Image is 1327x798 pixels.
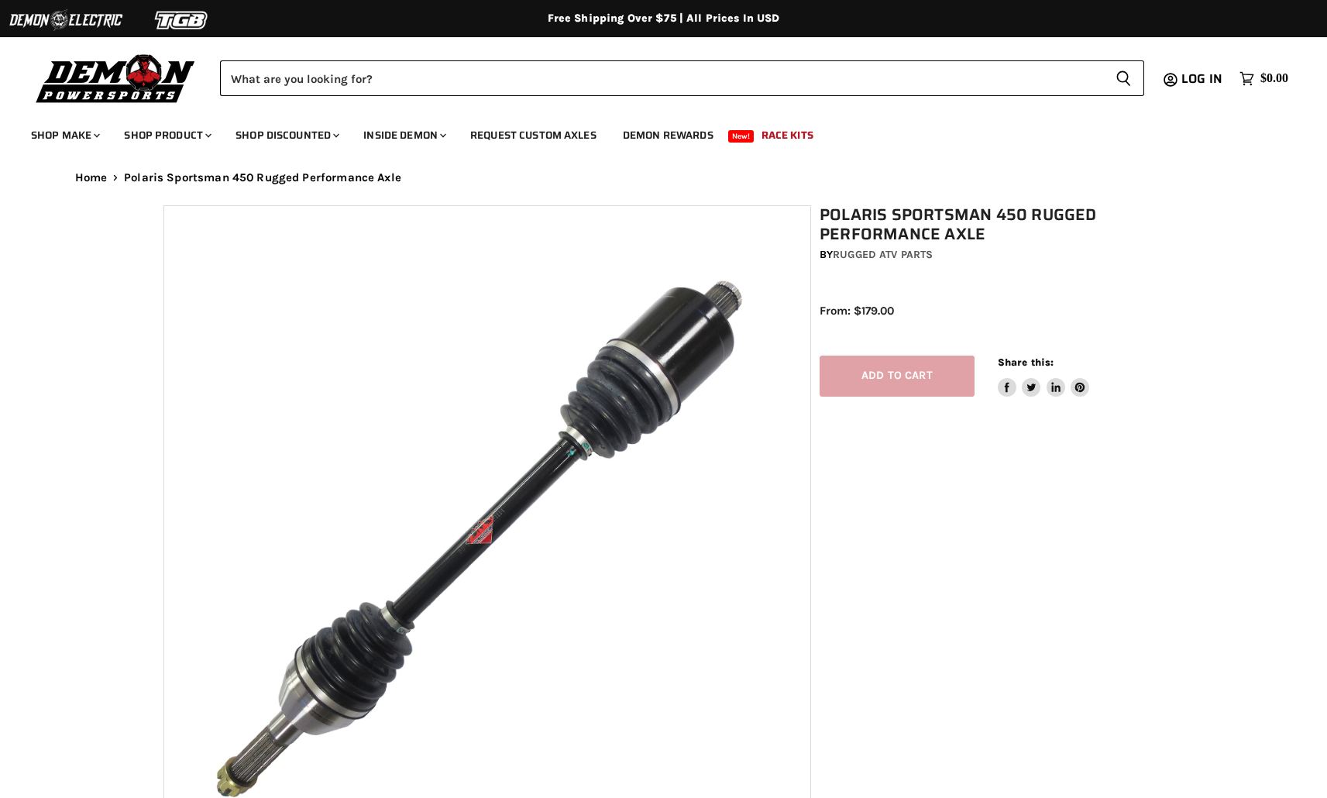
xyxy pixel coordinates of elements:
[220,60,1103,96] input: Search
[1174,72,1232,86] a: Log in
[820,246,1173,263] div: by
[19,113,1284,151] ul: Main menu
[750,119,825,151] a: Race Kits
[19,119,109,151] a: Shop Make
[728,130,755,143] span: New!
[833,248,933,261] a: Rugged ATV Parts
[998,356,1054,368] span: Share this:
[220,60,1144,96] form: Product
[224,119,349,151] a: Shop Discounted
[1181,69,1222,88] span: Log in
[8,5,124,35] img: Demon Electric Logo 2
[124,171,401,184] span: Polaris Sportsman 450 Rugged Performance Axle
[1232,67,1296,90] a: $0.00
[820,304,894,318] span: From: $179.00
[611,119,725,151] a: Demon Rewards
[75,171,108,184] a: Home
[352,119,456,151] a: Inside Demon
[1260,71,1288,86] span: $0.00
[998,356,1090,397] aside: Share this:
[31,50,201,105] img: Demon Powersports
[112,119,221,151] a: Shop Product
[124,5,240,35] img: TGB Logo 2
[44,171,1284,184] nav: Breadcrumbs
[1103,60,1144,96] button: Search
[459,119,608,151] a: Request Custom Axles
[44,12,1284,26] div: Free Shipping Over $75 | All Prices In USD
[820,205,1173,244] h1: Polaris Sportsman 450 Rugged Performance Axle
